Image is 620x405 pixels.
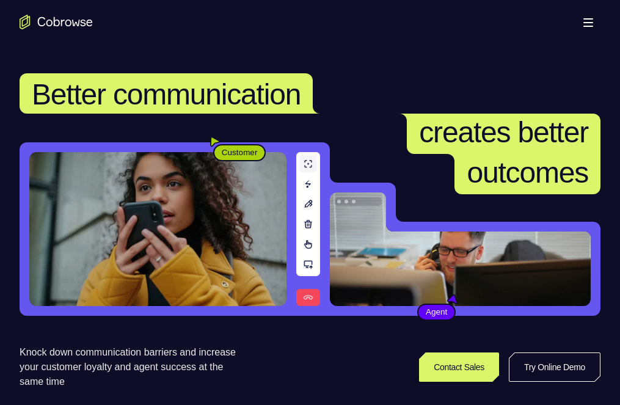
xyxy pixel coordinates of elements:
img: A series of tools used in co-browsing sessions [296,152,320,306]
a: Contact Sales [419,352,499,382]
span: Better communication [32,78,301,111]
span: creates better [419,116,588,148]
img: A customer support agent talking on the phone [330,192,591,306]
span: outcomes [467,156,588,189]
a: Go to the home page [20,15,93,29]
img: A customer holding their phone [29,152,286,306]
a: Try Online Demo [509,352,600,382]
p: Knock down communication barriers and increase your customer loyalty and agent success at the sam... [20,345,246,389]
